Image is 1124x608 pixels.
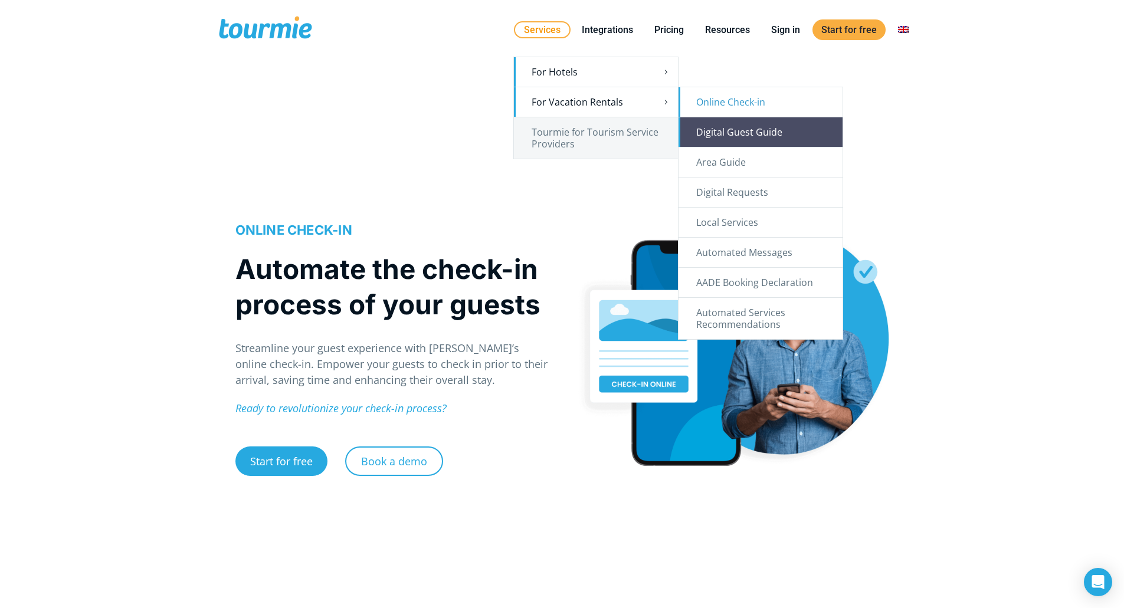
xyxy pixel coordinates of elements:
[514,21,571,38] a: Services
[679,117,843,147] a: Digital Guest Guide
[514,87,678,117] a: For Vacation Rentals
[679,208,843,237] a: Local Services
[679,178,843,207] a: Digital Requests
[889,22,917,37] a: Switch to
[679,238,843,267] a: Automated Messages
[762,22,809,37] a: Sign in
[679,268,843,297] a: AADE Booking Declaration
[235,222,352,238] span: ONLINE CHECK-IN
[573,22,642,37] a: Integrations
[679,87,843,117] a: Online Check-in
[679,298,843,339] a: Automated Services Recommendations
[235,251,550,322] h1: Automate the check-in process of your guests
[514,57,678,87] a: For Hotels
[235,401,447,415] em: Ready to revolutionize your check-in process?
[235,340,550,388] p: Streamline your guest experience with [PERSON_NAME]’s online check-in. Empower your guests to che...
[696,22,759,37] a: Resources
[1084,568,1112,596] div: Open Intercom Messenger
[645,22,693,37] a: Pricing
[345,446,443,476] a: Book a demo
[235,446,327,476] a: Start for free
[679,147,843,177] a: Area Guide
[812,19,886,40] a: Start for free
[514,117,678,159] a: Tourmie for Tourism Service Providers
